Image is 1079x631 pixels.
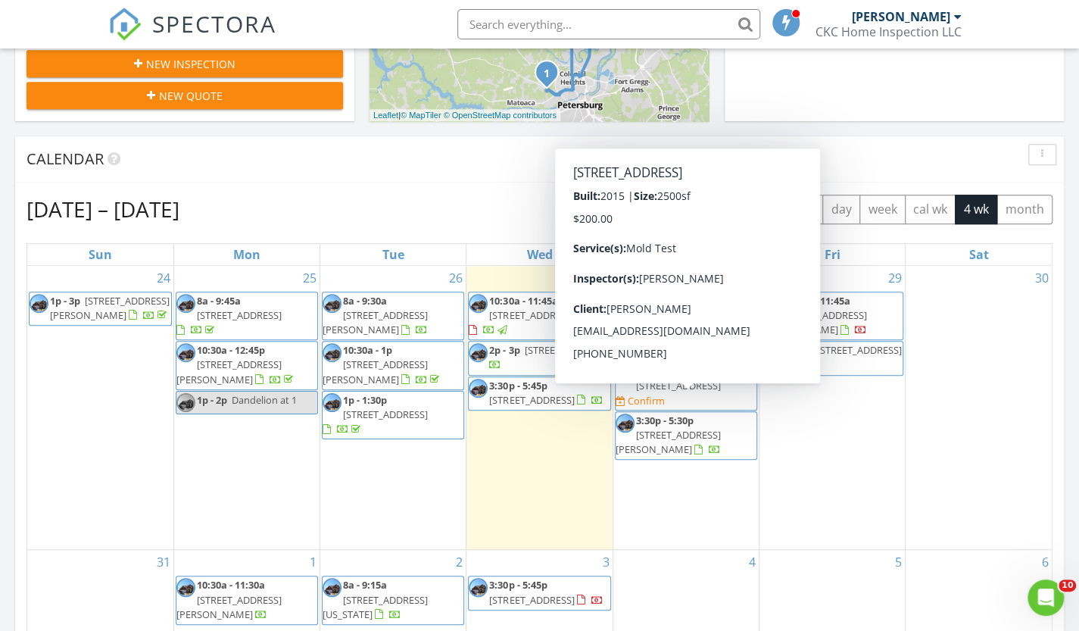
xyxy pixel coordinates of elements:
[996,195,1052,224] button: month
[489,343,609,371] a: 2p - 3p [STREET_ADDRESS]
[343,294,387,308] span: 8a - 9:30a
[544,68,550,79] i: 1
[759,266,905,550] td: Go to August 29, 2025
[739,266,759,290] a: Go to August 28, 2025
[746,550,759,574] a: Go to September 4, 2025
[154,550,173,574] a: Go to August 31, 2025
[761,341,903,375] a: 1p - 4p [STREET_ADDRESS]
[1039,550,1052,574] a: Go to September 6, 2025
[613,266,759,550] td: Go to August 28, 2025
[323,308,428,336] span: [STREET_ADDRESS][PERSON_NAME]
[159,88,223,104] span: New Quote
[616,394,665,408] a: Confirm
[457,9,760,39] input: Search everything...
[636,294,750,322] a: 8a - 9:30a [STREET_ADDRESS]
[323,294,428,336] a: 8a - 9:30a [STREET_ADDRESS][PERSON_NAME]
[616,329,635,348] img: 107248554920421963989.jpg
[108,8,142,41] img: The Best Home Inspection Software - Spectora
[152,8,276,39] span: SPECTORA
[230,244,264,265] a: Monday
[646,195,701,224] button: [DATE]
[636,308,721,322] span: [STREET_ADDRESS]
[1028,579,1064,616] iframe: Intercom live chat
[905,195,956,224] button: cal wk
[343,343,392,357] span: 10:30a - 1p
[322,341,464,390] a: 10:30a - 1p [STREET_ADDRESS][PERSON_NAME]
[489,593,574,607] span: [STREET_ADDRESS]
[745,194,781,225] button: Next
[322,391,464,440] a: 1p - 1:30p [STREET_ADDRESS]
[444,111,557,120] a: © OpenStreetMap contributors
[468,341,610,375] a: 2p - 3p [STREET_ADDRESS]
[323,393,428,436] a: 1p - 1:30p [STREET_ADDRESS]
[469,379,488,398] img: 107248554920421963989.jpg
[489,308,574,322] span: [STREET_ADDRESS]
[782,343,902,371] a: 1p - 4p [STREET_ADDRESS]
[489,393,574,407] span: [STREET_ADDRESS]
[27,148,104,169] span: Calendar
[323,593,428,621] span: [STREET_ADDRESS][US_STATE]
[710,194,746,225] button: Previous
[197,393,227,407] span: 1p - 2p
[197,308,282,322] span: [STREET_ADDRESS]
[176,294,195,313] img: 107248554920421963989.jpg
[892,550,905,574] a: Go to September 5, 2025
[468,376,610,411] a: 3:30p - 5:45p [STREET_ADDRESS]
[762,294,867,336] a: 10:30a - 11:45a [STREET_ADDRESS][PERSON_NAME]
[636,329,750,357] a: 10:30a - 12p [STREET_ADDRESS]
[323,343,341,362] img: 107248554920421963989.jpg
[761,292,903,341] a: 10:30a - 11:45a [STREET_ADDRESS][PERSON_NAME]
[343,408,428,421] span: [STREET_ADDRESS]
[615,326,757,361] a: 10:30a - 12p [STREET_ADDRESS]
[636,379,721,392] span: [STREET_ADDRESS]
[852,9,950,24] div: [PERSON_NAME]
[955,195,997,224] button: 4 wk
[762,294,781,313] img: 107248554920421963989.jpg
[401,111,441,120] a: © MapTiler
[616,428,721,456] span: [STREET_ADDRESS][PERSON_NAME]
[322,576,464,625] a: 8a - 9:15a [STREET_ADDRESS][US_STATE]
[320,266,466,550] td: Go to August 26, 2025
[373,111,398,120] a: Leaflet
[469,294,488,313] img: 107248554920421963989.jpg
[615,292,757,326] a: 8a - 9:30a [STREET_ADDRESS]
[343,393,387,407] span: 1p - 1:30p
[50,294,170,322] a: 1p - 3p [STREET_ADDRESS][PERSON_NAME]
[176,292,318,341] a: 8a - 9:45a [STREET_ADDRESS]
[108,20,276,52] a: SPECTORA
[1059,579,1076,592] span: 10
[27,50,343,77] button: New Inspection
[1032,266,1052,290] a: Go to August 30, 2025
[176,576,318,625] a: 10:30a - 11:30a [STREET_ADDRESS][PERSON_NAME]
[176,593,282,621] span: [STREET_ADDRESS][PERSON_NAME]
[762,308,867,336] span: [STREET_ADDRESS][PERSON_NAME]
[379,244,407,265] a: Tuesday
[323,358,428,386] span: [STREET_ADDRESS][PERSON_NAME]
[489,379,603,407] a: 3:30p - 5:45p [STREET_ADDRESS]
[489,578,603,606] a: 3:30p - 5:45p [STREET_ADDRESS]
[323,578,428,620] a: 8a - 9:15a [STREET_ADDRESS][US_STATE]
[343,578,387,592] span: 8a - 9:15a
[822,244,844,265] a: Friday
[176,341,318,390] a: 10:30a - 12:45p [STREET_ADDRESS][PERSON_NAME]
[322,292,464,341] a: 8a - 9:30a [STREET_ADDRESS][PERSON_NAME]
[176,343,296,386] a: 10:30a - 12:45p [STREET_ADDRESS][PERSON_NAME]
[27,82,343,109] button: New Quote
[176,358,282,386] span: [STREET_ADDRESS][PERSON_NAME]
[885,266,905,290] a: Go to August 29, 2025
[616,294,635,313] img: 107248554920421963989.jpg
[762,343,781,362] img: 107248554920421963989.jpg
[27,266,173,550] td: Go to August 24, 2025
[197,343,265,357] span: 10:30a - 12:45p
[859,195,906,224] button: week
[671,244,700,265] a: Thursday
[176,578,282,620] a: 10:30a - 11:30a [STREET_ADDRESS][PERSON_NAME]
[616,414,635,433] img: 107248554920421963989.jpg
[323,343,442,386] a: 10:30a - 1p [STREET_ADDRESS][PERSON_NAME]
[176,343,195,362] img: 107248554920421963989.jpg
[176,294,282,336] a: 8a - 9:45a [STREET_ADDRESS]
[50,294,170,322] span: [STREET_ADDRESS][PERSON_NAME]
[547,72,556,81] div: 20605 Willowdale Dr, VA 23803
[782,294,850,308] span: 10:30a - 11:45a
[593,266,613,290] a: Go to August 27, 2025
